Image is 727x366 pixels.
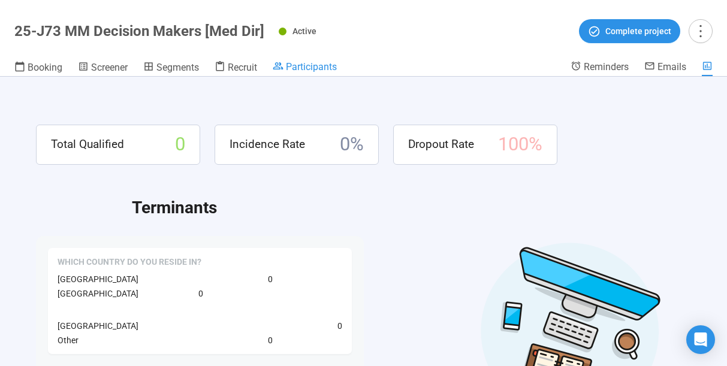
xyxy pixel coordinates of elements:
[58,335,79,345] span: Other
[215,61,257,76] a: Recruit
[571,61,629,75] a: Reminders
[228,62,257,73] span: Recruit
[498,130,542,159] span: 100 %
[175,130,185,159] span: 0
[292,26,316,36] span: Active
[51,135,124,153] span: Total Qualified
[58,321,138,331] span: [GEOGRAPHIC_DATA]
[58,289,138,298] span: [GEOGRAPHIC_DATA]
[268,334,273,347] span: 0
[143,61,199,76] a: Segments
[286,61,337,72] span: Participants
[579,19,680,43] button: Complete project
[156,62,199,73] span: Segments
[78,61,128,76] a: Screener
[14,23,264,40] h1: 25-J73 MM Decision Makers [Med Dir]
[132,195,691,221] h2: Terminants
[28,62,62,73] span: Booking
[692,23,708,39] span: more
[689,19,713,43] button: more
[337,319,342,332] span: 0
[91,62,128,73] span: Screener
[686,325,715,354] div: Open Intercom Messenger
[58,274,138,284] span: [GEOGRAPHIC_DATA]
[584,61,629,72] span: Reminders
[408,135,474,153] span: Dropout Rate
[198,287,203,300] span: 0
[14,61,62,76] a: Booking
[230,135,305,153] span: Incidence Rate
[268,273,273,286] span: 0
[644,61,686,75] a: Emails
[340,130,364,159] span: 0 %
[58,256,201,268] span: Which country do you reside in?
[657,61,686,72] span: Emails
[273,61,337,75] a: Participants
[605,25,671,38] span: Complete project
